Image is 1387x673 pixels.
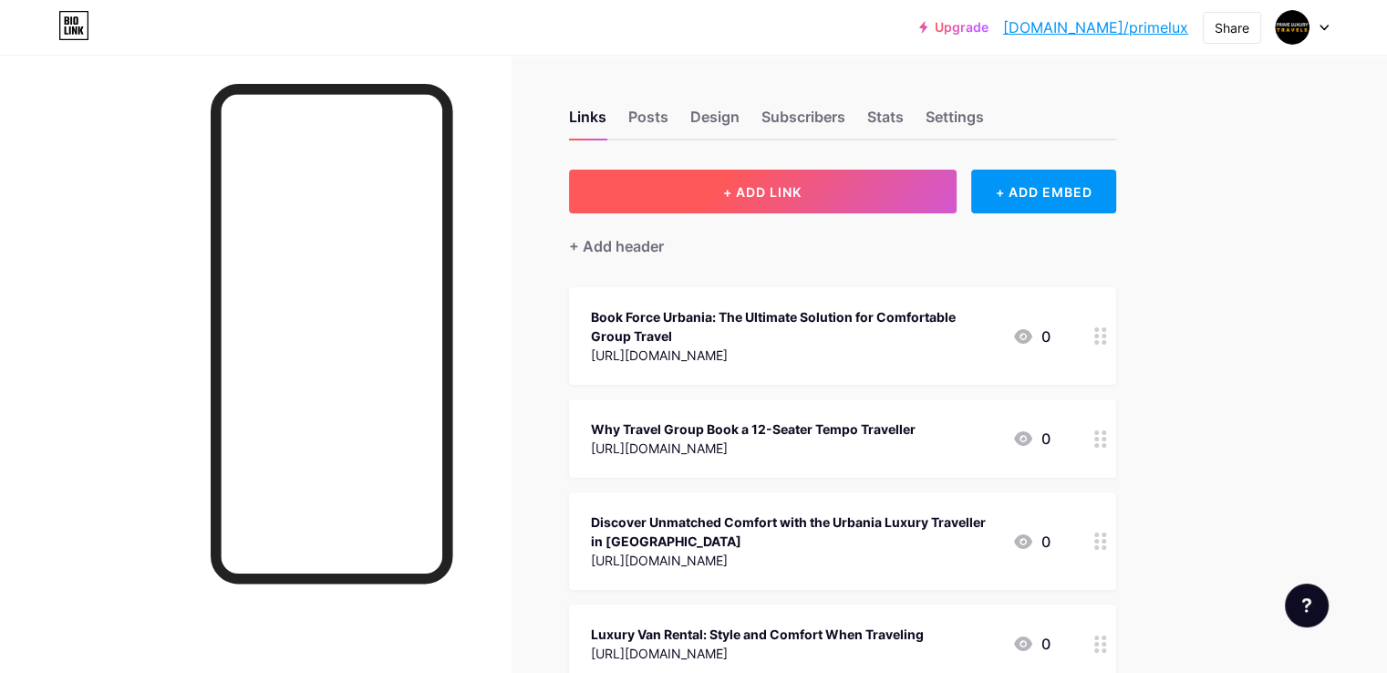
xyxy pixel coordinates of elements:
[569,235,664,257] div: + Add header
[591,439,916,458] div: [URL][DOMAIN_NAME]
[1215,18,1249,37] div: Share
[1003,16,1188,38] a: [DOMAIN_NAME]/primelux
[569,106,606,139] div: Links
[761,106,845,139] div: Subscribers
[867,106,904,139] div: Stats
[1012,326,1051,347] div: 0
[591,625,924,644] div: Luxury Van Rental: Style and Comfort When Traveling
[591,644,924,663] div: [URL][DOMAIN_NAME]
[591,346,998,365] div: [URL][DOMAIN_NAME]
[628,106,668,139] div: Posts
[591,307,998,346] div: Book Force Urbania: The Ultimate Solution for Comfortable Group Travel
[690,106,740,139] div: Design
[919,20,988,35] a: Upgrade
[591,419,916,439] div: Why Travel Group Book a 12-Seater Tempo Traveller
[1275,10,1309,45] img: Prime Luxury Travels
[723,184,802,200] span: + ADD LINK
[1012,633,1051,655] div: 0
[971,170,1116,213] div: + ADD EMBED
[569,170,957,213] button: + ADD LINK
[591,551,998,570] div: [URL][DOMAIN_NAME]
[926,106,984,139] div: Settings
[1012,428,1051,450] div: 0
[1012,531,1051,553] div: 0
[591,513,998,551] div: Discover Unmatched Comfort with the Urbania Luxury Traveller in [GEOGRAPHIC_DATA]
